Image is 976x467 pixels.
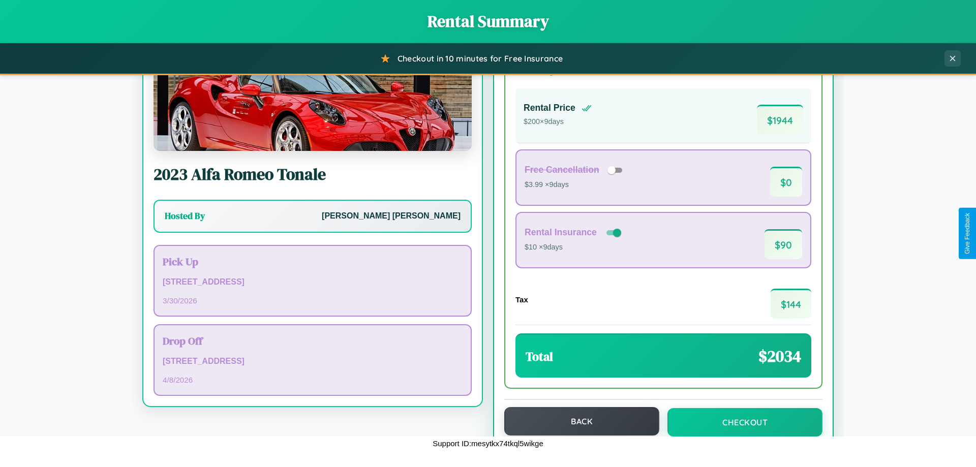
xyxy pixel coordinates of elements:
[765,229,802,259] span: $ 90
[154,163,472,185] h2: 2023 Alfa Romeo Tonale
[163,333,463,348] h3: Drop Off
[525,241,623,254] p: $10 × 9 days
[433,437,543,450] p: Support ID: mesytkx74tkql5wikge
[667,408,822,437] button: Checkout
[757,105,803,135] span: $ 1944
[771,289,811,319] span: $ 144
[524,103,575,113] h4: Rental Price
[165,210,205,222] h3: Hosted By
[163,354,463,369] p: [STREET_ADDRESS]
[524,115,592,129] p: $ 200 × 9 days
[525,227,597,238] h4: Rental Insurance
[10,10,966,33] h1: Rental Summary
[964,213,971,254] div: Give Feedback
[504,407,659,435] button: Back
[322,209,461,224] p: [PERSON_NAME] [PERSON_NAME]
[526,348,553,365] h3: Total
[758,345,801,367] span: $ 2034
[515,295,528,304] h4: Tax
[398,53,563,64] span: Checkout in 10 minutes for Free Insurance
[525,165,599,175] h4: Free Cancellation
[163,254,463,269] h3: Pick Up
[154,49,472,151] img: Alfa Romeo Tonale
[163,373,463,387] p: 4 / 8 / 2026
[770,167,802,197] span: $ 0
[163,275,463,290] p: [STREET_ADDRESS]
[525,178,626,192] p: $3.99 × 9 days
[163,294,463,307] p: 3 / 30 / 2026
